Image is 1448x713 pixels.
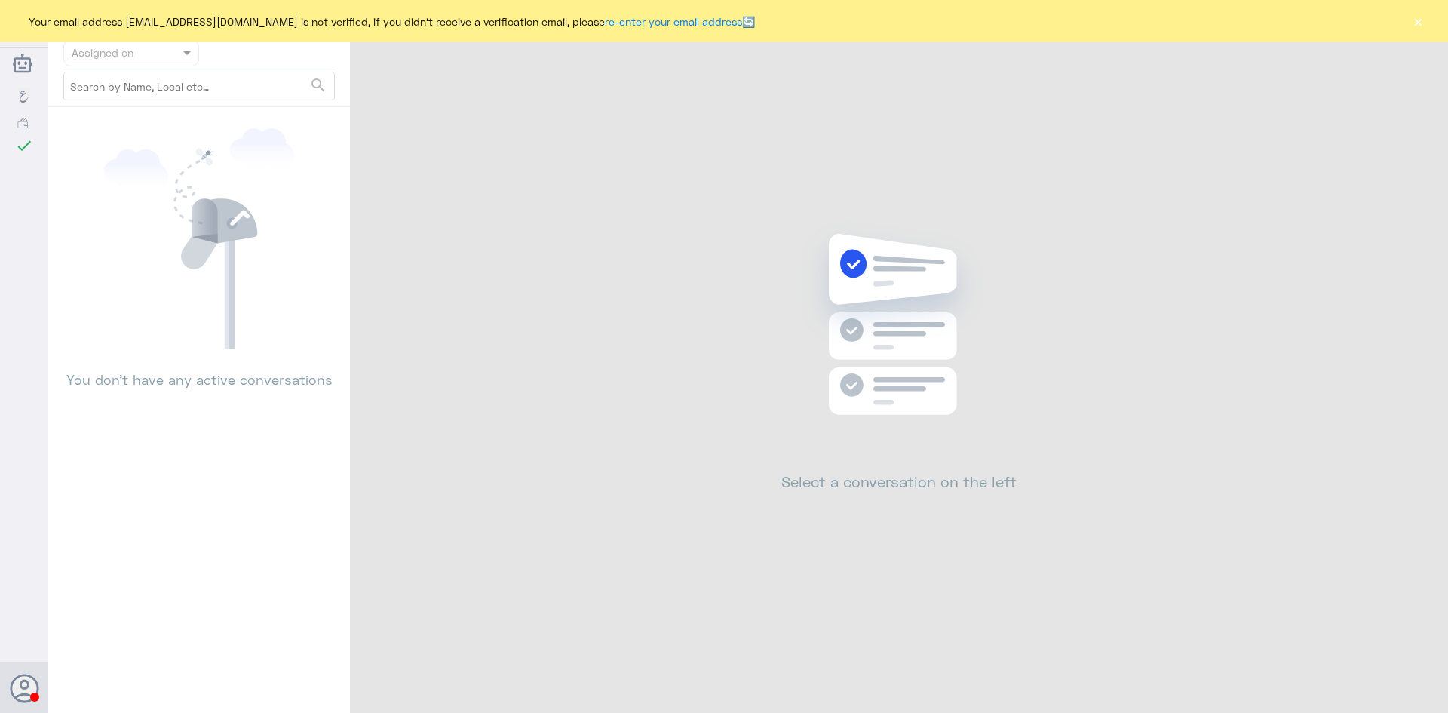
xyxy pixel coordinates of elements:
[1410,14,1425,29] button: ×
[309,73,327,98] button: search
[64,72,334,100] input: Search by Name, Local etc…
[605,15,742,28] a: re-enter your email address
[63,349,335,390] p: You don’t have any active conversations
[10,674,38,702] button: Avatar
[29,14,755,29] span: Your email address [EMAIL_ADDRESS][DOMAIN_NAME] is not verified, if you didn't receive a verifica...
[781,472,1017,490] h2: Select a conversation on the left
[15,137,33,155] i: check
[309,76,327,94] span: search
